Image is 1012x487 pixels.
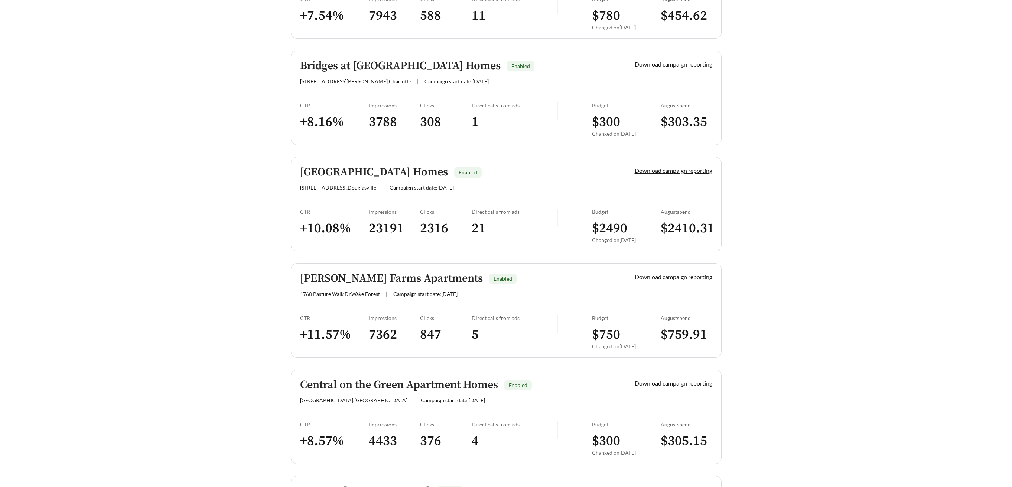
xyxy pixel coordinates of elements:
[420,433,472,449] h3: 376
[300,397,407,403] span: [GEOGRAPHIC_DATA] , [GEOGRAPHIC_DATA]
[291,370,722,464] a: Central on the Green Apartment HomesEnabled[GEOGRAPHIC_DATA],[GEOGRAPHIC_DATA]|Campaign start dat...
[291,157,722,251] a: [GEOGRAPHIC_DATA] HomesEnabled[STREET_ADDRESS],Douglasville|Campaign start date:[DATE]Download ca...
[300,60,501,72] h5: Bridges at [GEOGRAPHIC_DATA] Homes
[291,263,722,358] a: [PERSON_NAME] Farms ApartmentsEnabled1760 Pasture Walk Dr,Wake Forest|Campaign start date:[DATE]D...
[592,220,661,237] h3: $ 2490
[300,209,369,215] div: CTR
[300,102,369,109] div: CTR
[661,7,712,24] h3: $ 454.62
[413,397,415,403] span: |
[420,421,472,428] div: Clicks
[592,102,661,109] div: Budget
[420,102,472,109] div: Clicks
[592,449,661,456] div: Changed on [DATE]
[472,326,557,343] h3: 5
[420,220,472,237] h3: 2316
[291,51,722,145] a: Bridges at [GEOGRAPHIC_DATA] HomesEnabled[STREET_ADDRESS][PERSON_NAME],Charlotte|Campaign start d...
[472,421,557,428] div: Direct calls from ads
[592,209,661,215] div: Budget
[300,379,498,391] h5: Central on the Green Apartment Homes
[472,114,557,130] h3: 1
[592,237,661,243] div: Changed on [DATE]
[592,433,661,449] h3: $ 300
[300,291,380,297] span: 1760 Pasture Walk Dr , Wake Forest
[300,433,369,449] h3: + 8.57 %
[661,102,712,109] div: August spend
[509,382,527,388] span: Enabled
[661,114,712,130] h3: $ 303.35
[369,421,420,428] div: Impressions
[420,326,472,343] h3: 847
[661,433,712,449] h3: $ 305.15
[420,315,472,321] div: Clicks
[459,169,477,175] span: Enabled
[300,7,369,24] h3: + 7.54 %
[369,209,420,215] div: Impressions
[661,421,712,428] div: August spend
[592,24,661,30] div: Changed on [DATE]
[369,220,420,237] h3: 23191
[494,275,512,282] span: Enabled
[472,209,557,215] div: Direct calls from ads
[369,315,420,321] div: Impressions
[369,114,420,130] h3: 3788
[472,102,557,109] div: Direct calls from ads
[592,114,661,130] h3: $ 300
[511,63,530,69] span: Enabled
[472,315,557,321] div: Direct calls from ads
[369,7,420,24] h3: 7943
[300,166,448,178] h5: [GEOGRAPHIC_DATA] Homes
[300,315,369,321] div: CTR
[300,326,369,343] h3: + 11.57 %
[661,209,712,215] div: August spend
[635,380,712,387] a: Download campaign reporting
[592,7,661,24] h3: $ 780
[661,220,712,237] h3: $ 2410.31
[393,291,458,297] span: Campaign start date: [DATE]
[592,130,661,137] div: Changed on [DATE]
[300,114,369,130] h3: + 8.16 %
[420,209,472,215] div: Clicks
[592,421,661,428] div: Budget
[386,291,387,297] span: |
[661,315,712,321] div: August spend
[300,220,369,237] h3: + 10.08 %
[635,61,712,68] a: Download campaign reporting
[300,78,411,84] span: [STREET_ADDRESS][PERSON_NAME] , Charlotte
[424,78,489,84] span: Campaign start date: [DATE]
[390,184,454,191] span: Campaign start date: [DATE]
[420,7,472,24] h3: 588
[369,433,420,449] h3: 4433
[472,433,557,449] h3: 4
[635,167,712,174] a: Download campaign reporting
[382,184,384,191] span: |
[300,184,376,191] span: [STREET_ADDRESS] , Douglasville
[592,343,661,349] div: Changed on [DATE]
[417,78,419,84] span: |
[472,220,557,237] h3: 21
[369,326,420,343] h3: 7362
[369,102,420,109] div: Impressions
[300,272,483,285] h5: [PERSON_NAME] Farms Apartments
[592,326,661,343] h3: $ 750
[635,273,712,280] a: Download campaign reporting
[592,315,661,321] div: Budget
[300,421,369,428] div: CTR
[420,114,472,130] h3: 308
[421,397,485,403] span: Campaign start date: [DATE]
[661,326,712,343] h3: $ 759.91
[472,7,557,24] h3: 11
